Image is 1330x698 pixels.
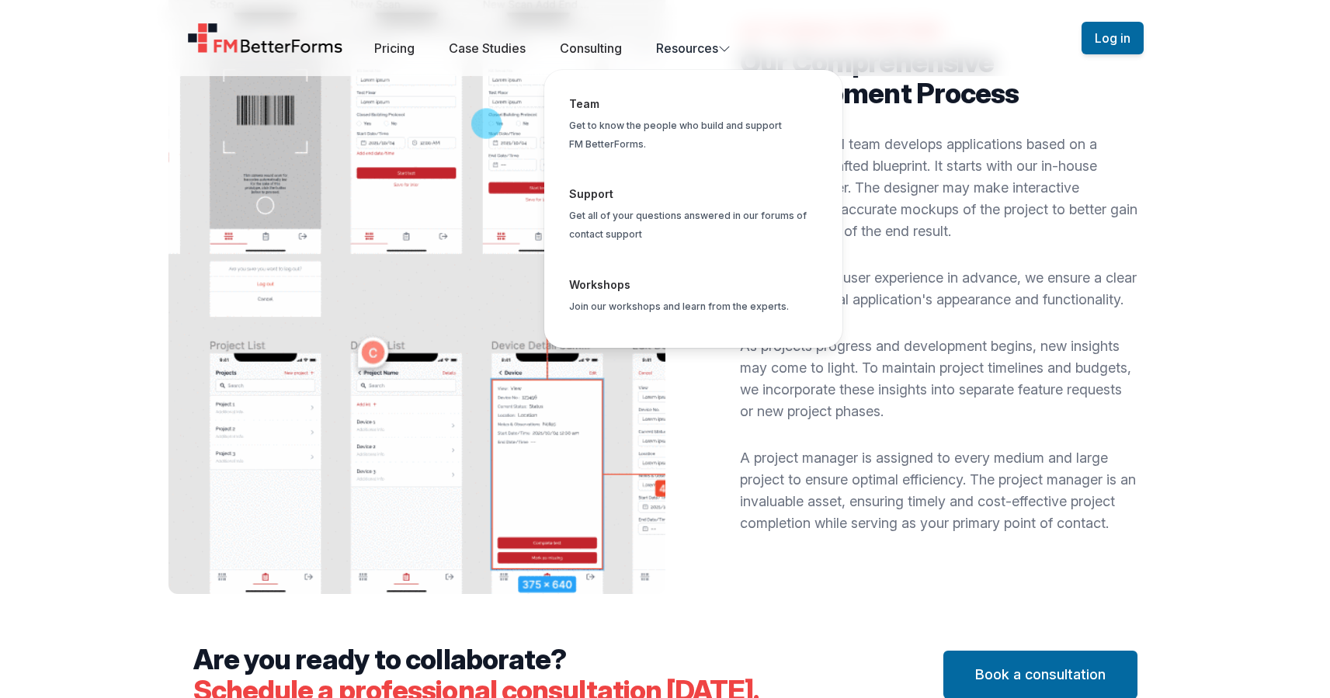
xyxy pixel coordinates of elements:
a: Consulting [560,40,622,56]
button: Resources Team Get to know the people who build and support FM BetterForms. Support Get all of yo... [656,39,731,57]
a: Team [569,97,599,110]
button: Log in [1082,22,1144,54]
p: A project manager is assigned to every medium and large project to ensure optimal efficiency. The... [740,447,1137,534]
a: Support [569,187,613,200]
h3: Our Comprehensive Development Process [740,47,1137,109]
p: Our experienced team develops applications based on a meticulously crafted blueprint. It starts w... [740,134,1137,242]
p: As projects progress and development begins, new insights may come to light. To maintain project ... [740,335,1137,422]
a: Case Studies [449,40,526,56]
a: Pricing [374,40,415,56]
p: By outlining the user experience in advance, we ensure a clear vision of the final application's ... [740,267,1137,311]
a: Home [187,23,344,54]
a: Workshops [569,278,630,291]
nav: Global [168,19,1162,57]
